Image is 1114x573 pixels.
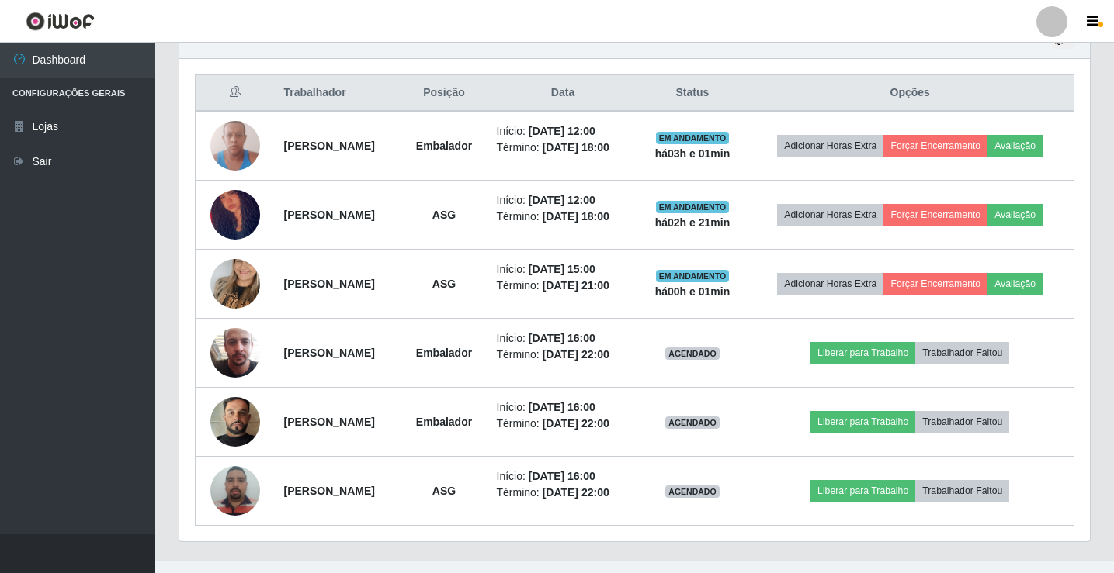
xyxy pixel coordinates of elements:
img: 1745843945427.jpeg [210,309,260,397]
th: Opções [746,75,1074,112]
button: Adicionar Horas Extra [777,204,883,226]
li: Término: [497,278,630,294]
button: Avaliação [987,273,1043,295]
time: [DATE] 22:00 [543,417,609,430]
time: [DATE] 16:00 [529,470,595,482]
strong: Embalador [416,416,472,428]
strong: Embalador [416,347,472,359]
img: 1686264689334.jpeg [210,457,260,523]
time: [DATE] 12:00 [529,125,595,137]
img: 1715267360943.jpeg [210,240,260,328]
strong: [PERSON_NAME] [283,485,374,497]
time: [DATE] 18:00 [543,210,609,223]
button: Liberar para Trabalho [810,342,915,364]
li: Início: [497,468,630,485]
time: [DATE] 15:00 [529,263,595,275]
strong: [PERSON_NAME] [283,278,374,290]
strong: [PERSON_NAME] [283,140,374,152]
span: AGENDADO [665,485,720,498]
span: AGENDADO [665,347,720,360]
li: Início: [497,123,630,140]
li: Término: [497,140,630,156]
span: EM ANDAMENTO [656,132,730,144]
li: Início: [497,399,630,416]
button: Adicionar Horas Extra [777,135,883,157]
th: Posição [401,75,487,112]
span: EM ANDAMENTO [656,270,730,282]
button: Trabalhador Faltou [915,342,1009,364]
strong: [PERSON_NAME] [283,347,374,359]
strong: [PERSON_NAME] [283,209,374,221]
button: Liberar para Trabalho [810,411,915,433]
time: [DATE] 21:00 [543,279,609,292]
strong: ASG [432,485,456,497]
button: Trabalhador Faltou [915,411,1009,433]
button: Trabalhador Faltou [915,480,1009,502]
button: Adicionar Horas Extra [777,273,883,295]
button: Avaliação [987,204,1043,226]
button: Forçar Encerramento [883,273,987,295]
img: 1677584199687.jpeg [210,112,260,178]
button: Forçar Encerramento [883,135,987,157]
li: Início: [497,192,630,209]
time: [DATE] 12:00 [529,194,595,206]
strong: ASG [432,209,456,221]
th: Status [639,75,747,112]
li: Início: [497,330,630,347]
time: [DATE] 18:00 [543,141,609,154]
li: Término: [497,209,630,225]
li: Término: [497,347,630,363]
button: Avaliação [987,135,1043,157]
button: Forçar Encerramento [883,204,987,226]
time: [DATE] 16:00 [529,401,595,413]
img: CoreUI Logo [26,12,95,31]
time: [DATE] 16:00 [529,332,595,344]
li: Término: [497,485,630,501]
li: Início: [497,261,630,278]
time: [DATE] 22:00 [543,486,609,499]
strong: Embalador [416,140,472,152]
strong: [PERSON_NAME] [283,416,374,428]
strong: há 03 h e 01 min [655,147,731,160]
button: Liberar para Trabalho [810,480,915,502]
span: EM ANDAMENTO [656,201,730,213]
span: AGENDADO [665,416,720,429]
time: [DATE] 22:00 [543,348,609,361]
th: Trabalhador [274,75,401,112]
strong: ASG [432,278,456,290]
strong: há 00 h e 01 min [655,285,731,298]
img: 1743545704103.jpeg [210,169,260,261]
li: Término: [497,416,630,432]
th: Data [488,75,639,112]
img: 1732360371404.jpeg [210,378,260,466]
strong: há 02 h e 21 min [655,216,731,229]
